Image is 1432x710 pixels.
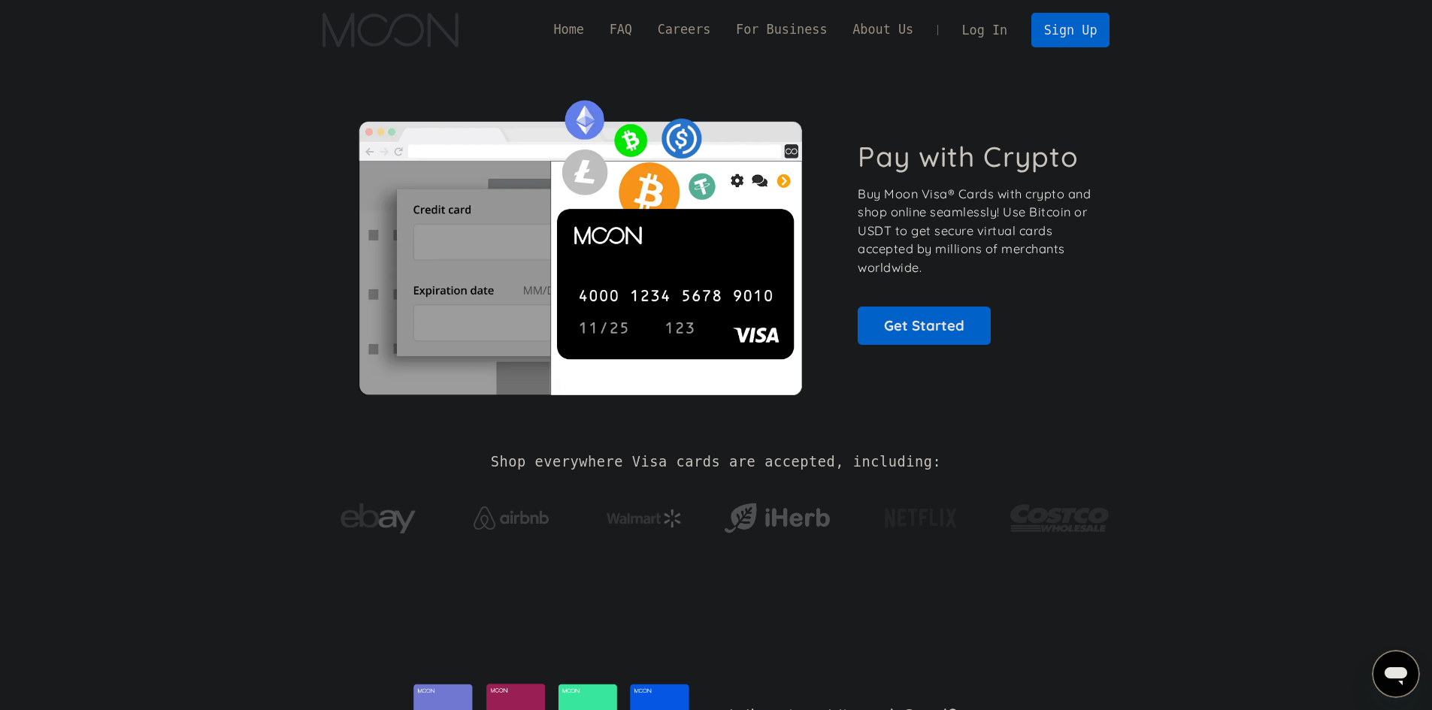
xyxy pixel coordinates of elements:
[541,20,597,39] a: Home
[1031,13,1110,47] a: Sign Up
[858,307,991,344] a: Get Started
[322,13,459,47] a: home
[474,506,549,530] img: Airbnb
[721,484,833,545] a: iHerb
[607,509,682,527] img: Walmart
[341,495,416,542] img: ebay
[322,13,459,47] img: Moon Logo
[1010,490,1110,546] img: Costco
[1372,650,1420,698] iframe: Button to launch messaging window
[322,89,837,394] img: Moon Cards let you spend your crypto anywhere Visa is accepted.
[858,140,1079,174] h1: Pay with Crypto
[455,491,567,537] a: Airbnb
[949,14,1020,47] a: Log In
[723,20,840,39] a: For Business
[854,485,988,545] a: Netflix
[883,500,958,537] img: Netflix
[1010,475,1110,554] a: Costco
[645,20,723,39] a: Careers
[721,499,833,538] img: iHerb
[858,185,1093,277] p: Buy Moon Visa® Cards with crypto and shop online seamlessly! Use Bitcoin or USDT to get secure vi...
[588,494,700,535] a: Walmart
[597,20,645,39] a: FAQ
[840,20,926,39] a: About Us
[322,480,434,550] a: ebay
[491,454,941,470] h2: Shop everywhere Visa cards are accepted, including:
